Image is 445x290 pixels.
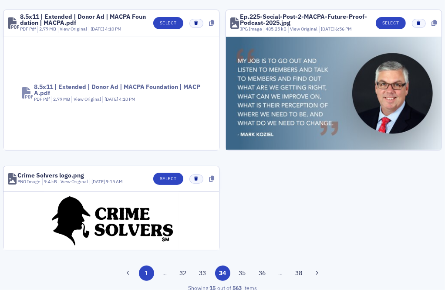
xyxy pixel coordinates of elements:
div: JPG Image [240,26,262,33]
span: [DATE] [321,26,335,32]
button: Select [153,17,183,29]
button: Select [153,173,183,185]
button: 35 [235,266,250,281]
button: 32 [175,266,191,281]
span: … [274,269,287,277]
span: 6:56 PM [335,26,352,32]
a: View Original [290,26,317,32]
div: PNG Image [17,178,40,185]
div: 2.79 MB [37,26,57,33]
span: 4:10 PM [105,26,121,32]
div: 485.25 kB [264,26,287,33]
span: [DATE] [105,96,119,102]
div: Ep.225-Social-Post-2-MACPA-Future-Proof-Podcast-2025.jpg [240,14,370,26]
span: … [158,269,171,277]
div: PDF Pdf [20,26,36,33]
div: 8.5x11 | Extended | Donor Ad | MACPA Foundation | MACPA.pdf [20,14,147,26]
div: 2.79 MB [51,96,70,103]
div: PDF Pdf [34,96,50,103]
button: 38 [291,266,307,281]
button: 1 [139,266,154,281]
span: [DATE] [91,26,105,32]
button: 33 [195,266,210,281]
button: 34 [215,266,230,281]
a: View Original [61,178,88,184]
button: 36 [255,266,270,281]
span: 9:15 AM [106,178,123,184]
span: [DATE] [91,178,106,184]
span: 4:10 PM [119,96,135,102]
button: Select [376,17,406,29]
div: 9.4 kB [42,178,57,185]
a: View Original [74,96,101,102]
div: Crime Solvers logo.png [17,172,84,178]
div: 8.5x11 | Extended | Donor Ad | MACPA Foundation | MACPA.pdf [34,84,201,96]
a: View Original [60,26,87,32]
